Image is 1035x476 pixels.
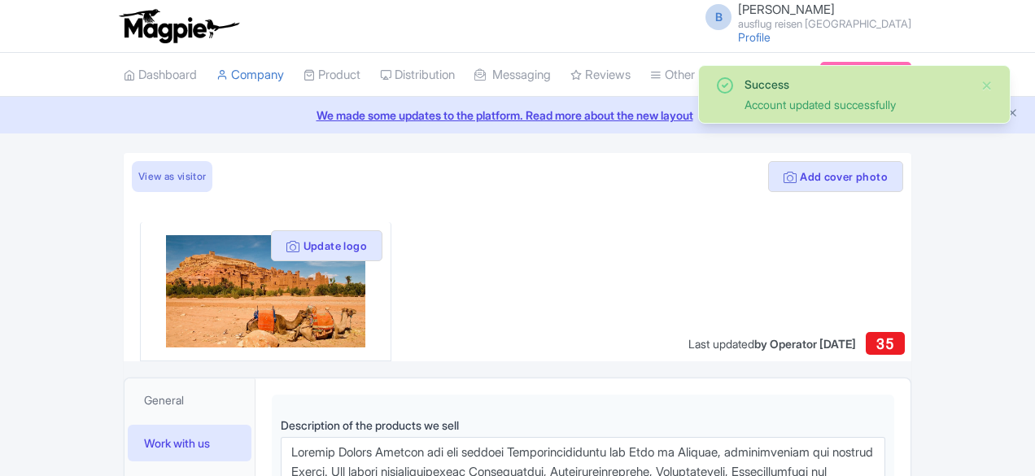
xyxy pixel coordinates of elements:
button: Close announcement [1007,105,1019,124]
a: Distribution [380,53,455,98]
span: B [705,4,731,30]
span: [PERSON_NAME] [738,2,835,17]
a: B [PERSON_NAME] ausflug reisen [GEOGRAPHIC_DATA] [696,3,911,29]
a: Other [650,53,695,98]
span: by Operator [DATE] [754,337,856,351]
a: Subscription [820,62,911,86]
span: General [144,391,184,408]
span: 35 [876,335,893,352]
span: Work with us [144,435,210,452]
span: Description of the products we sell [281,418,459,432]
button: Update logo [271,230,382,261]
a: Work with us [128,425,251,461]
button: Close [980,76,994,95]
a: Reviews [570,53,631,98]
div: Account updated successfully [745,96,967,113]
img: rbogqwb12expcoblkla5.jpg [166,235,366,347]
a: Company [216,53,284,98]
div: Success [745,76,967,93]
small: ausflug reisen [GEOGRAPHIC_DATA] [738,19,911,29]
a: Profile [738,30,771,44]
a: Messaging [474,53,551,98]
a: General [128,382,251,418]
a: We made some updates to the platform. Read more about the new layout [10,107,1025,124]
a: Dashboard [124,53,197,98]
a: Product [304,53,360,98]
button: Add cover photo [768,161,903,192]
img: logo-ab69f6fb50320c5b225c76a69d11143b.png [116,8,242,44]
div: Last updated [688,335,856,352]
a: View as visitor [132,161,212,192]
